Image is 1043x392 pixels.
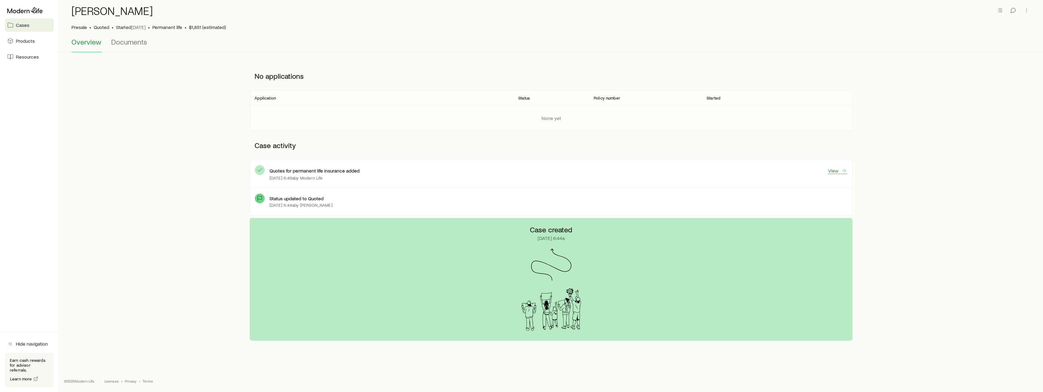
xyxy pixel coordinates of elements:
span: Quoted [94,24,109,30]
p: [DATE] 6:44a by [PERSON_NAME] [270,203,332,208]
span: Products [16,38,35,44]
span: Documents [111,38,147,46]
span: Resources [16,54,39,60]
p: Earn cash rewards for advisor referrals. [10,358,49,372]
p: Application [255,96,276,100]
p: © 2025 Modern Life [64,379,95,383]
a: View [828,167,847,174]
span: Learn more [10,377,32,381]
span: • [148,24,150,30]
span: Permanent life [152,24,182,30]
p: [DATE] 6:44a [538,235,565,241]
span: • [89,24,91,30]
p: Status updated to Quoted [270,195,324,201]
a: Terms [143,379,153,383]
span: • [112,24,114,30]
div: Earn cash rewards for advisor referrals.Learn more [5,353,54,387]
p: Case created [530,225,572,234]
span: Hide navigation [16,341,48,347]
span: Overview [71,38,101,46]
a: Products [5,34,54,48]
img: Arrival Signs [516,288,587,331]
p: Started [116,24,146,30]
p: No applications [250,67,852,85]
p: Status [518,96,530,100]
p: Policy number [594,96,620,100]
p: [DATE] 6:46a by Modern Life [270,176,323,180]
a: Licenses [104,379,119,383]
span: [DATE] [131,24,146,30]
h1: [PERSON_NAME] [71,5,153,17]
a: Cases [5,18,54,32]
p: Case activity [250,136,852,154]
p: Started [707,96,720,100]
p: Quotes for permanent life insurance added [270,168,360,174]
button: Hide navigation [5,337,54,350]
span: • [121,379,122,383]
div: Case details tabs [71,38,1031,52]
a: Privacy [125,379,136,383]
p: None yet [541,115,561,121]
span: Cases [16,22,29,28]
p: Presale [71,24,87,30]
span: • [185,24,187,30]
span: $1,851 (estimated) [189,24,226,30]
a: Resources [5,50,54,64]
span: • [139,379,140,383]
